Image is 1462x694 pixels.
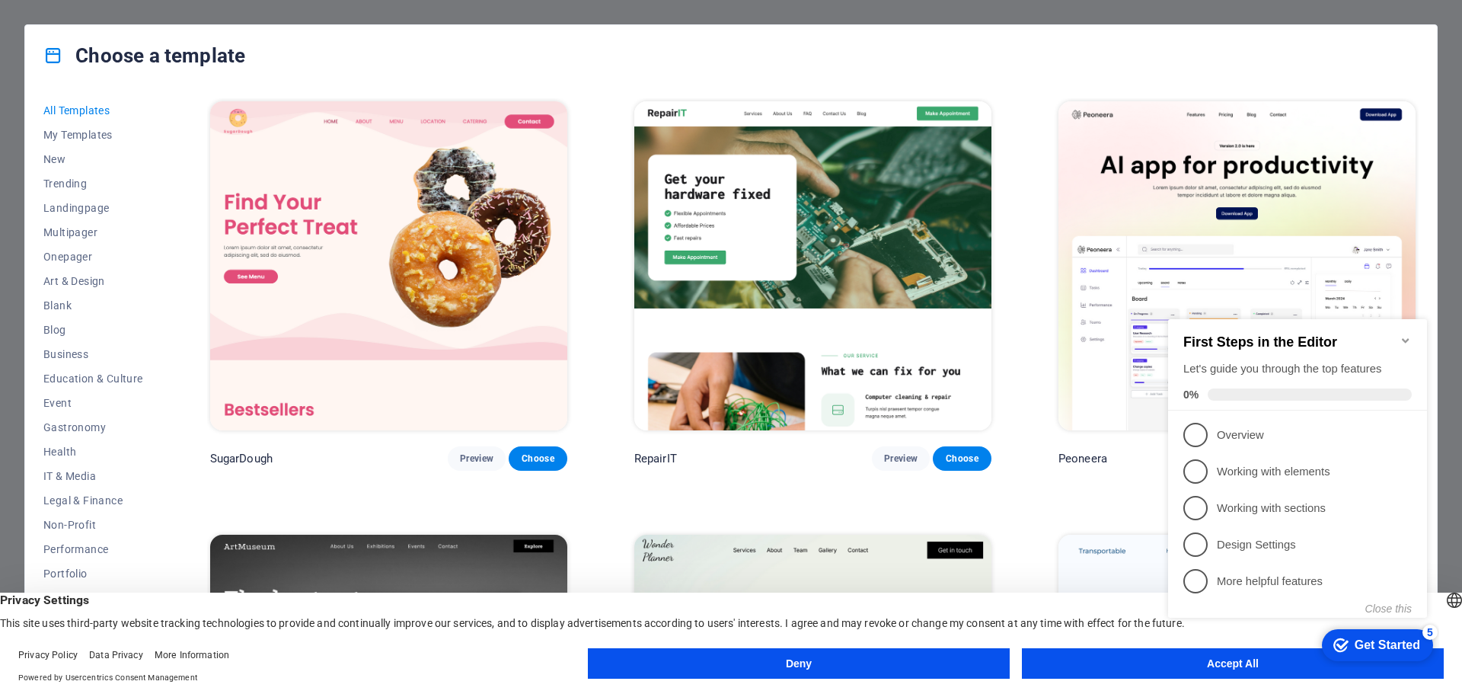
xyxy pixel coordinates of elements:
p: Working with elements [55,167,238,183]
div: Get Started [193,341,258,355]
button: Health [43,440,143,464]
span: All Templates [43,104,143,117]
button: Legal & Finance [43,488,143,513]
button: Portfolio [43,561,143,586]
li: More helpful features [6,266,265,302]
span: My Templates [43,129,143,141]
button: Blog [43,318,143,342]
button: Gastronomy [43,415,143,440]
span: Gastronomy [43,421,143,433]
span: Education & Culture [43,373,143,385]
h2: First Steps in the Editor [21,37,250,53]
span: Preview [884,453,918,465]
button: Preview [872,446,930,471]
span: 0% [21,91,46,104]
button: Choose [933,446,991,471]
button: IT & Media [43,464,143,488]
button: Blank [43,293,143,318]
span: Portfolio [43,568,143,580]
span: Choose [945,453,978,465]
button: Performance [43,537,143,561]
div: Get Started 5 items remaining, 0% complete [160,332,271,364]
span: New [43,153,143,165]
img: Peoneera [1058,101,1416,430]
button: Trending [43,171,143,196]
button: Multipager [43,220,143,245]
span: Health [43,446,143,458]
p: Working with sections [55,203,238,219]
img: SugarDough [210,101,567,430]
p: RepairIT [634,451,677,466]
li: Design Settings [6,229,265,266]
span: Performance [43,543,143,555]
p: Overview [55,130,238,146]
span: Trending [43,177,143,190]
span: Preview [460,453,493,465]
button: Business [43,342,143,366]
button: All Templates [43,98,143,123]
span: Legal & Finance [43,494,143,507]
p: SugarDough [210,451,273,466]
span: Event [43,397,143,409]
button: Onepager [43,245,143,269]
span: Art & Design [43,275,143,287]
li: Overview [6,120,265,156]
span: Landingpage [43,202,143,214]
button: Event [43,391,143,415]
p: Peoneera [1058,451,1107,466]
li: Working with sections [6,193,265,229]
div: 5 [260,328,276,343]
button: New [43,147,143,171]
button: Non-Profit [43,513,143,537]
p: Design Settings [55,240,238,256]
button: Preview [448,446,506,471]
span: Blog [43,324,143,336]
span: Business [43,348,143,360]
span: Multipager [43,226,143,238]
span: Non-Profit [43,519,143,531]
button: Choose [509,446,567,471]
h4: Choose a template [43,43,245,68]
button: Services [43,586,143,610]
div: Minimize checklist [238,37,250,50]
span: Onepager [43,251,143,263]
span: Choose [521,453,554,465]
button: My Templates [43,123,143,147]
button: Art & Design [43,269,143,293]
p: More helpful features [55,277,238,293]
img: RepairIT [634,101,991,430]
div: Let's guide you through the top features [21,64,250,80]
span: Blank [43,299,143,312]
li: Working with elements [6,156,265,193]
span: IT & Media [43,470,143,482]
button: Close this [203,305,250,318]
button: Landingpage [43,196,143,220]
button: Education & Culture [43,366,143,391]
